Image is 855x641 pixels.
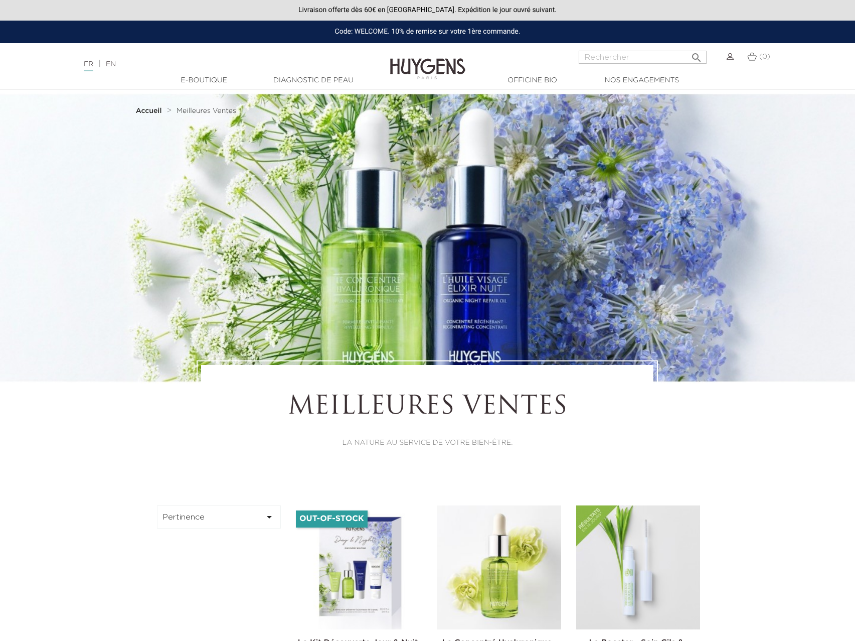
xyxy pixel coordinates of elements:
[136,107,162,114] strong: Accueil
[592,75,692,86] a: Nos engagements
[106,61,116,68] a: EN
[579,51,707,64] input: Rechercher
[691,49,703,61] i: 
[482,75,583,86] a: Officine Bio
[263,75,364,86] a: Diagnostic de peau
[84,61,93,71] a: FR
[177,107,236,115] a: Meilleures Ventes
[298,505,422,629] img: Le Kit Découverte Jour & Nuit
[263,511,275,523] i: 
[688,48,706,61] button: 
[229,393,626,423] h1: Meilleures Ventes
[576,505,700,629] img: Le Booster - Soin Cils & Sourcils
[177,107,236,114] span: Meilleures Ventes
[229,438,626,448] p: LA NATURE AU SERVICE DE VOTRE BIEN-ÊTRE.
[390,42,465,81] img: Huygens
[296,510,368,528] li: Out-of-Stock
[136,107,164,115] a: Accueil
[437,505,561,629] img: Le Concentré Hyaluronique
[79,58,349,70] div: |
[157,505,281,529] button: Pertinence
[759,53,770,60] span: (0)
[154,75,254,86] a: E-Boutique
